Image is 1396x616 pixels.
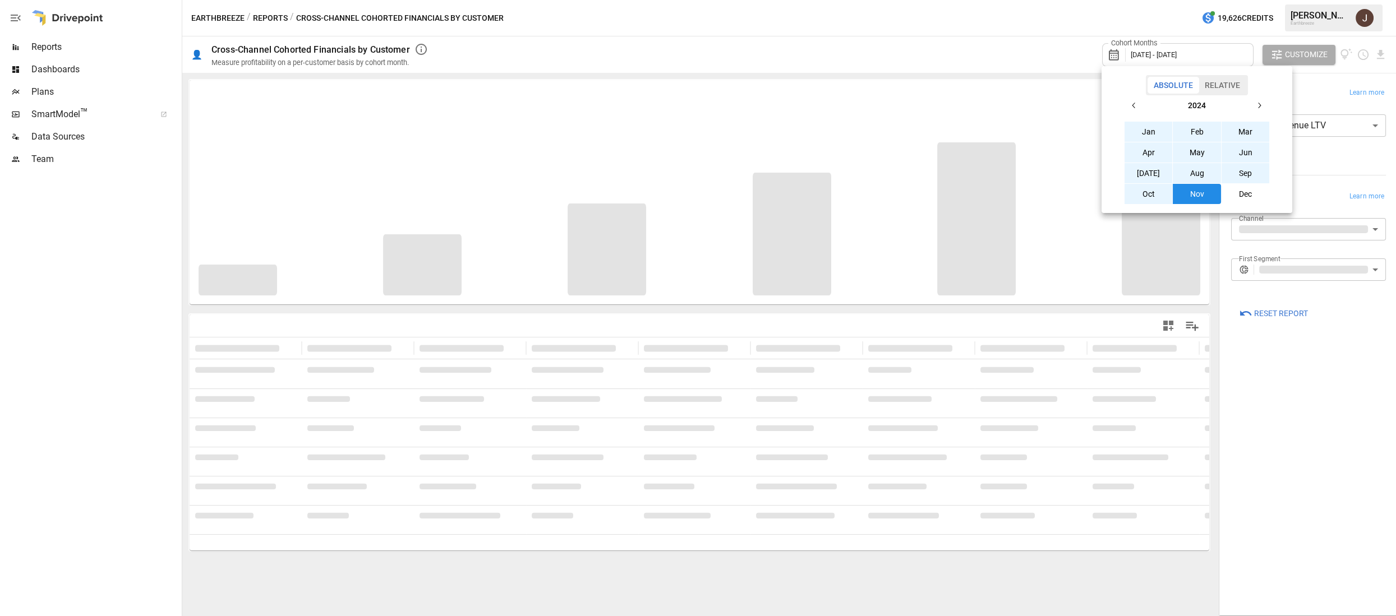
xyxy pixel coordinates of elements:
[1148,77,1199,94] button: Absolute
[1125,163,1173,183] button: [DATE]
[1125,122,1173,142] button: Jan
[1222,163,1270,183] button: Sep
[1173,122,1221,142] button: Feb
[1144,95,1249,115] button: 2024
[1222,142,1270,163] button: Jun
[1173,142,1221,163] button: May
[1173,163,1221,183] button: Aug
[1125,184,1173,204] button: Oct
[1173,184,1221,204] button: Nov
[1222,122,1270,142] button: Mar
[1199,77,1246,94] button: Relative
[1125,142,1173,163] button: Apr
[1222,184,1270,204] button: Dec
